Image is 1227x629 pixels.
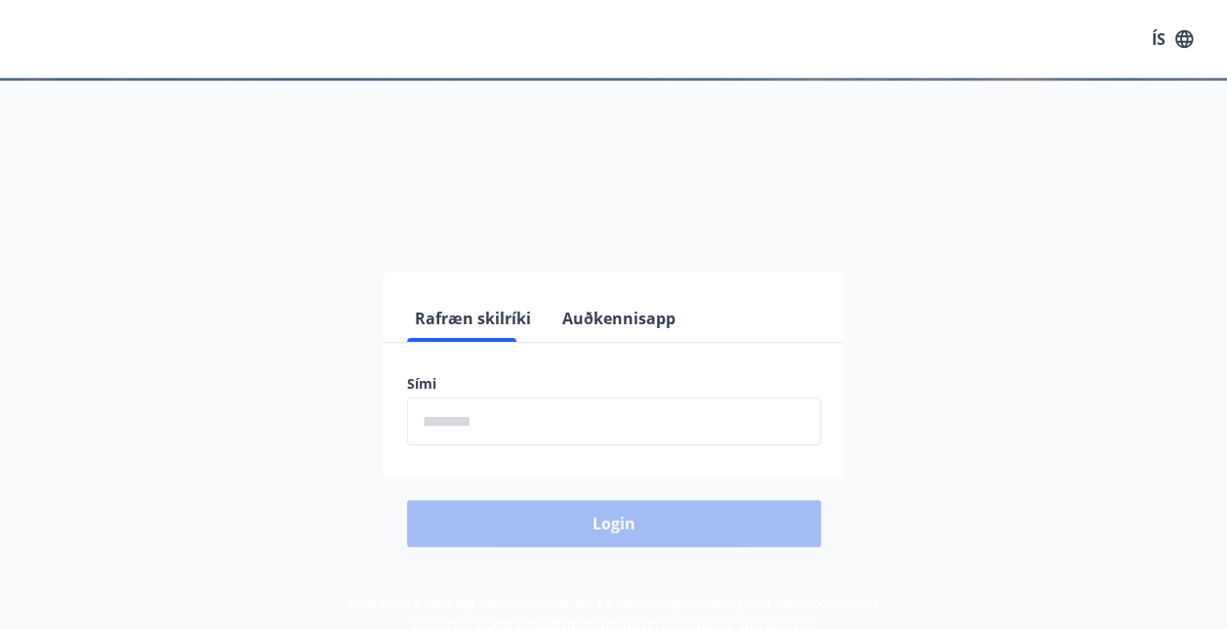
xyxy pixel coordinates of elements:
[407,295,539,342] button: Rafræn skilríki
[1141,21,1204,57] button: ÍS
[407,374,821,394] label: Sími
[554,295,683,342] button: Auðkennisapp
[23,117,1204,191] h1: Félagavefur, Verkalýðsfélag Snæfellinga
[307,208,920,231] span: Vinsamlegast skráðu þig inn með rafrænum skilríkjum eða Auðkennisappi.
